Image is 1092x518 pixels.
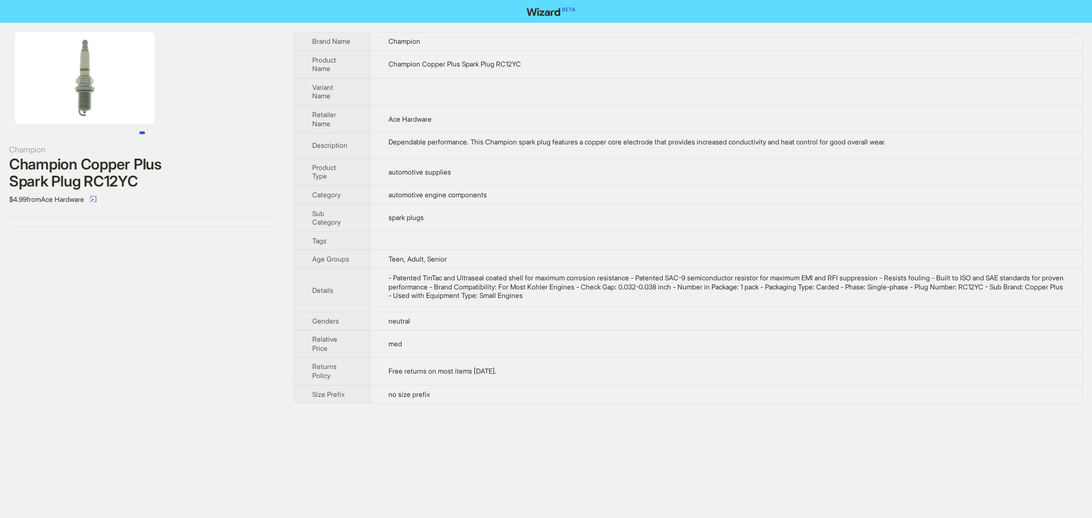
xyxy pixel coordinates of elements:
span: Champion [388,37,420,45]
span: med [388,339,402,348]
span: Size Prefix [312,390,345,399]
span: Age Groups [312,255,349,263]
span: Ace Hardware [388,115,432,123]
span: Product Type [312,163,336,181]
span: Free returns on most items [DATE]. [388,367,497,375]
span: Sub Category [312,209,341,227]
span: Category [312,190,341,199]
span: Retailer Name [312,110,336,128]
div: Dependable performance. This Champion spark plug features a copper core electrode that provides i... [388,138,1064,147]
div: Champion Copper Plus Spark Plug RC12YC [9,156,275,190]
span: automotive supplies [388,168,451,176]
div: $4.99 from Ace Hardware [9,190,275,208]
span: neutral [388,317,410,325]
span: Champion Copper Plus Spark Plug RC12YC [388,60,521,68]
span: Product Name [312,56,336,73]
button: Go to slide 1 [139,131,145,134]
span: Returns Policy [312,362,337,380]
span: no size prefix [388,390,430,399]
div: Champion [9,143,275,156]
span: select [90,196,97,202]
span: Tags [312,237,326,245]
div: - Patented TinTac and Ultraseal coated shell for maximum corrosion resistance - Patented SAC-9 se... [388,273,1064,300]
span: spark plugs [388,213,424,222]
span: Brand Name [312,37,350,45]
span: automotive engine components [388,190,487,199]
span: Genders [312,317,339,325]
span: Details [312,286,333,295]
span: Variant Name [312,83,333,101]
img: Champion Copper Plus Spark Plug RC12YC image 1 [15,32,155,124]
span: Teen, Adult, Senior [388,255,447,263]
span: Description [312,141,348,150]
span: Relative Price [312,335,337,353]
